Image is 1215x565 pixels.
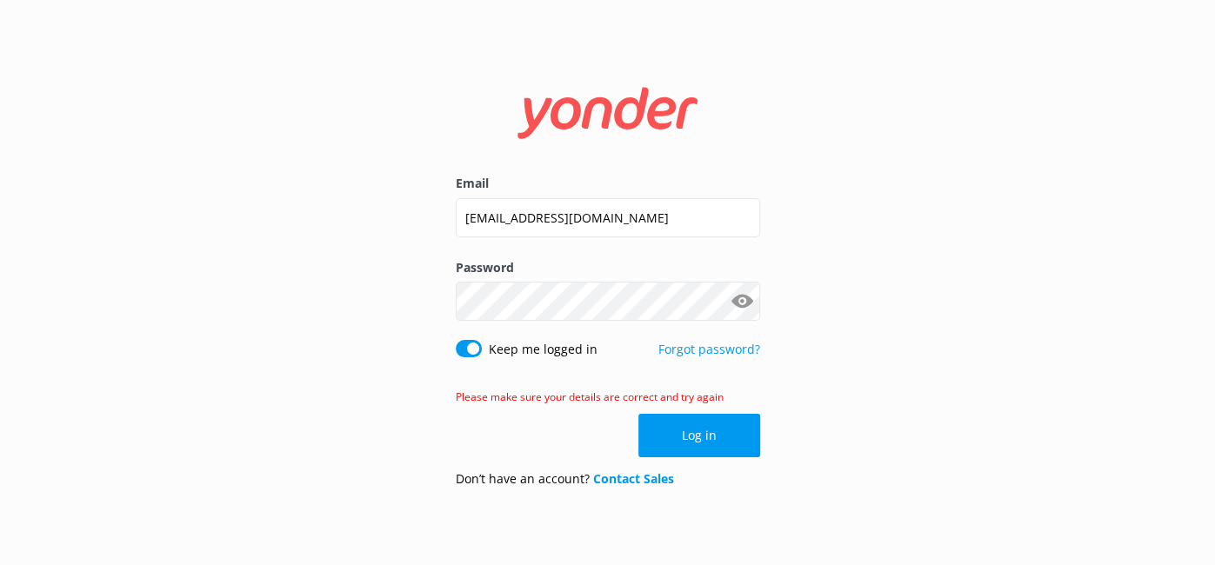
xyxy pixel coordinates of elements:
input: user@emailaddress.com [456,198,760,237]
a: Contact Sales [593,470,674,487]
span: Please make sure your details are correct and try again [456,389,724,404]
label: Password [456,258,760,277]
button: Log in [638,414,760,457]
button: Show password [725,284,760,319]
label: Keep me logged in [489,340,597,359]
label: Email [456,174,760,193]
a: Forgot password? [658,341,760,357]
p: Don’t have an account? [456,469,674,489]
